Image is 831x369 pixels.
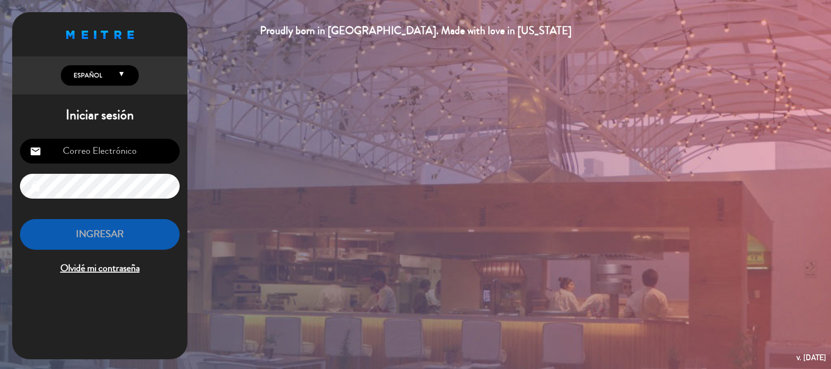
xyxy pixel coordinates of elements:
[30,181,41,192] i: lock
[71,71,102,80] span: Español
[12,107,187,124] h1: Iniciar sesión
[30,146,41,157] i: email
[20,219,180,250] button: INGRESAR
[20,260,180,277] span: Olvidé mi contraseña
[796,351,826,364] div: v. [DATE]
[20,139,180,164] input: Correo Electrónico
